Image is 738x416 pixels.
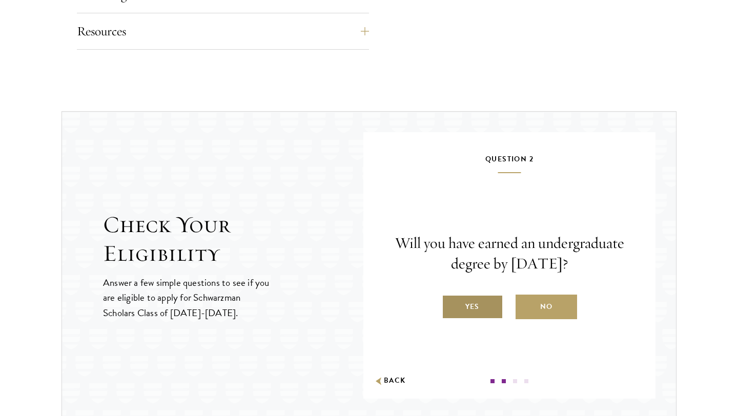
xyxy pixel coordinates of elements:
[103,211,363,268] h2: Check Your Eligibility
[516,295,577,319] label: No
[394,233,625,274] p: Will you have earned an undergraduate degree by [DATE]?
[442,295,503,319] label: Yes
[394,153,625,173] h5: Question 2
[103,275,271,320] p: Answer a few simple questions to see if you are eligible to apply for Schwarzman Scholars Class o...
[374,376,406,386] button: Back
[77,19,369,44] button: Resources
